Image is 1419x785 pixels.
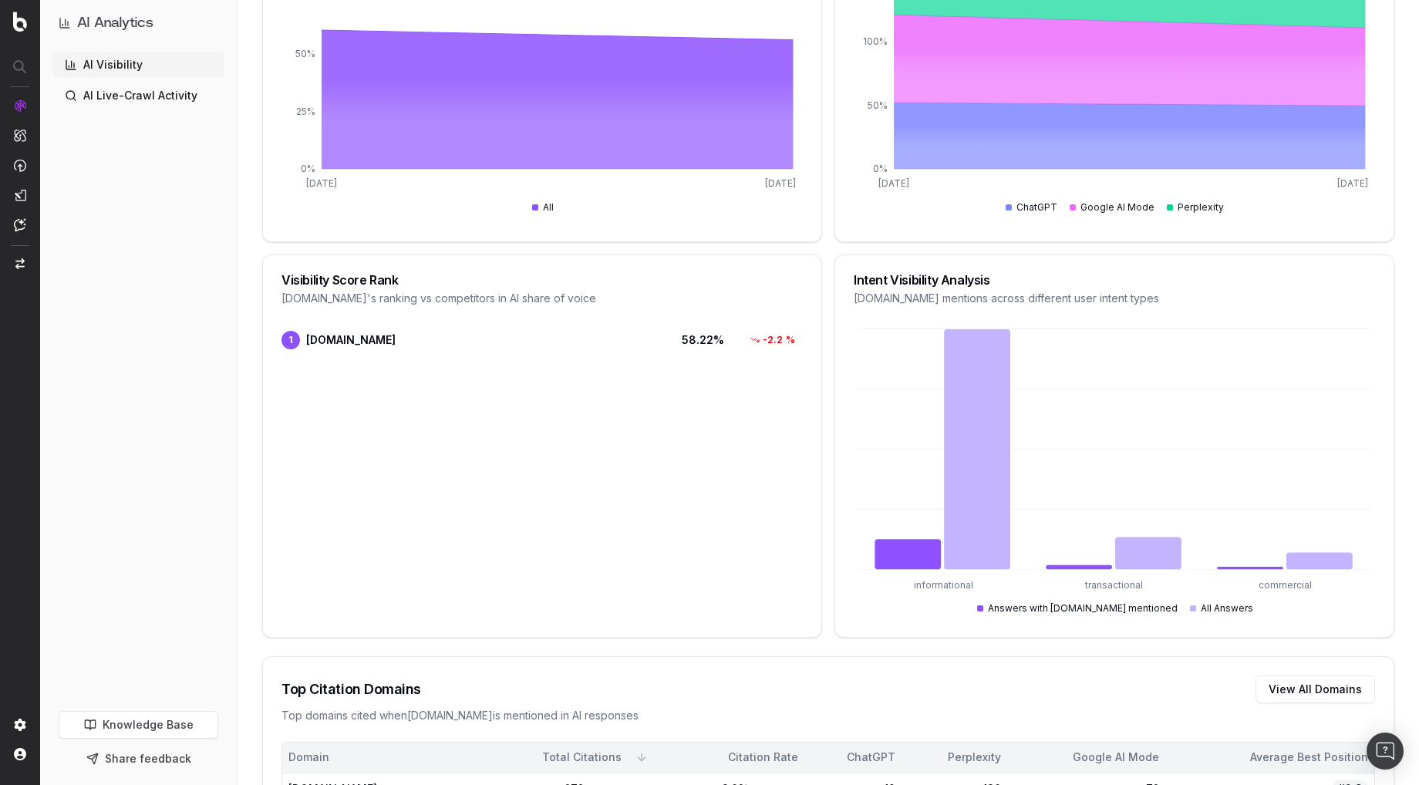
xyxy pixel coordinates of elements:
div: ChatGPT [1006,201,1057,214]
div: Google AI Mode [1013,750,1159,765]
tspan: [DATE] [1337,177,1368,189]
div: Top Citation Domains [281,679,421,700]
span: [DOMAIN_NAME] [306,332,396,348]
div: Open Intercom Messenger [1367,733,1404,770]
img: Activation [14,159,26,172]
h1: AI Analytics [77,12,153,34]
a: AI Visibility [52,52,224,77]
img: Assist [14,218,26,231]
img: Switch project [15,258,25,269]
div: Perplexity [1167,201,1224,214]
div: -2.2 [743,332,803,348]
div: Google AI Mode [1070,201,1154,214]
tspan: 25% [296,106,315,117]
button: View All Domains [1256,676,1375,703]
div: [DOMAIN_NAME] 's ranking vs competitors in AI share of voice [281,291,803,306]
div: Intent Visibility Analysis [854,274,1375,286]
div: All Answers [1190,602,1253,615]
tspan: 0% [873,163,888,175]
div: Visibility Score Rank [281,274,803,286]
div: Citation Rate [668,750,797,765]
img: Analytics [14,99,26,112]
a: Knowledge Base [59,711,218,739]
tspan: [DATE] [878,177,909,189]
img: Intelligence [14,129,26,142]
img: My account [14,748,26,760]
span: 58.22 % [662,332,724,348]
button: Share feedback [59,745,218,773]
span: % [786,334,795,346]
div: [DOMAIN_NAME] mentions across different user intent types [854,291,1375,306]
div: Average Best Position [1171,750,1368,765]
img: Botify logo [13,12,27,32]
a: AI Live-Crawl Activity [52,83,224,108]
div: Perplexity [908,750,1000,765]
img: Setting [14,719,26,731]
div: All [532,201,554,214]
tspan: transactional [1085,579,1144,591]
div: Total Citations [450,750,622,765]
tspan: 50% [295,48,315,59]
div: Domain [288,750,438,765]
tspan: informational [914,579,973,591]
img: Studio [14,189,26,201]
button: AI Analytics [59,12,218,34]
tspan: 100% [863,35,888,47]
tspan: 0% [301,163,315,175]
div: Answers with [DOMAIN_NAME] mentioned [977,602,1178,615]
span: 1 [281,331,300,349]
div: ChatGPT [811,750,896,765]
div: Top domains cited when [DOMAIN_NAME] is mentioned in AI responses [281,708,1375,723]
tspan: [DATE] [765,177,796,189]
tspan: commercial [1259,579,1312,591]
tspan: 50% [868,99,888,111]
tspan: [DATE] [306,177,337,189]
